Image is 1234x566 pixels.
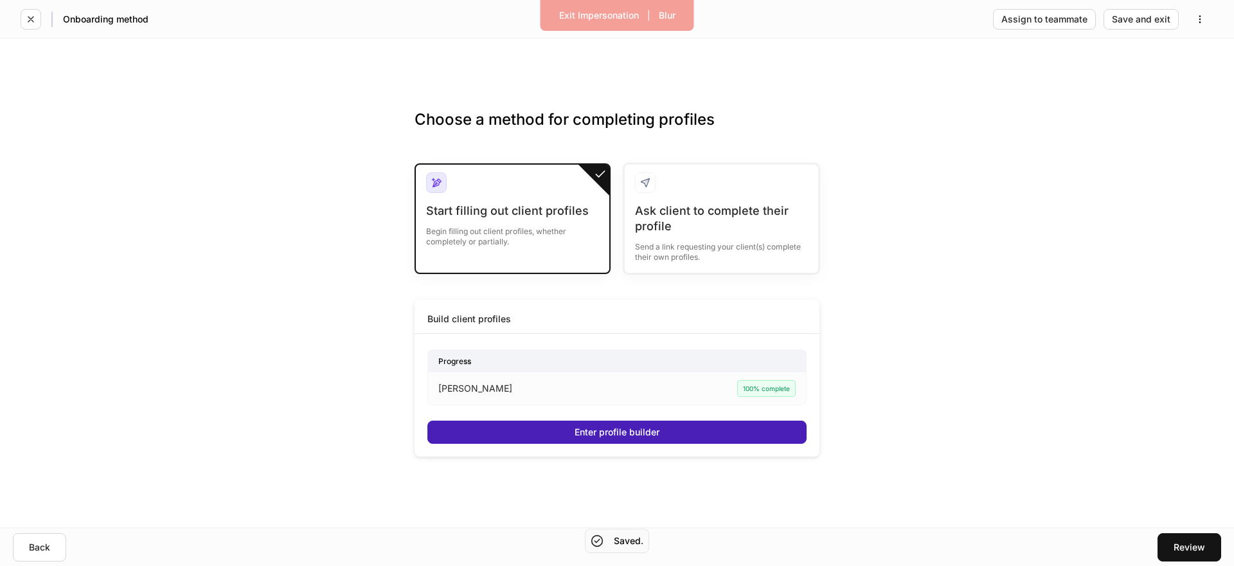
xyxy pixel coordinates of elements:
[438,382,512,395] p: [PERSON_NAME]
[635,234,808,262] div: Send a link requesting your client(s) complete their own profiles.
[993,9,1096,30] button: Assign to teammate
[1104,9,1179,30] button: Save and exit
[13,533,66,561] button: Back
[737,380,796,397] div: 100% complete
[427,313,511,325] div: Build client profiles
[428,350,806,372] div: Progress
[426,219,599,247] div: Begin filling out client profiles, whether completely or partially.
[614,534,643,547] h5: Saved.
[1001,15,1087,24] div: Assign to teammate
[415,109,819,151] h3: Choose a method for completing profiles
[29,543,50,552] div: Back
[635,203,808,234] div: Ask client to complete their profile
[1174,543,1205,552] div: Review
[426,203,599,219] div: Start filling out client profiles
[650,5,684,26] button: Blur
[575,428,659,437] div: Enter profile builder
[551,5,647,26] button: Exit Impersonation
[63,13,148,26] h5: Onboarding method
[427,421,807,444] button: Enter profile builder
[1158,533,1221,561] button: Review
[559,11,639,20] div: Exit Impersonation
[659,11,675,20] div: Blur
[1112,15,1170,24] div: Save and exit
